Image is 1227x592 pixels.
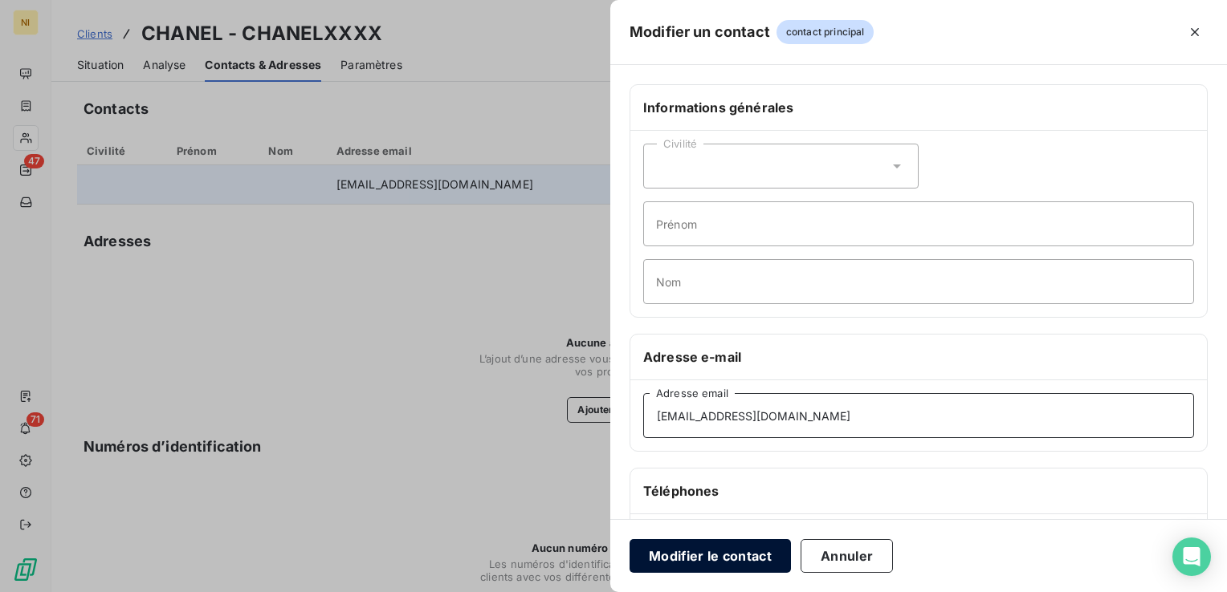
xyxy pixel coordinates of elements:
input: placeholder [643,201,1194,246]
input: placeholder [643,393,1194,438]
div: Open Intercom Messenger [1172,537,1211,576]
h5: Modifier un contact [630,21,770,43]
span: contact principal [777,20,874,44]
h6: Adresse e-mail [643,347,1194,367]
h6: Téléphones [643,481,1194,501]
input: placeholder [643,259,1194,304]
button: Annuler [801,539,893,573]
h6: Informations générales [643,98,1194,117]
button: Modifier le contact [630,539,791,573]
